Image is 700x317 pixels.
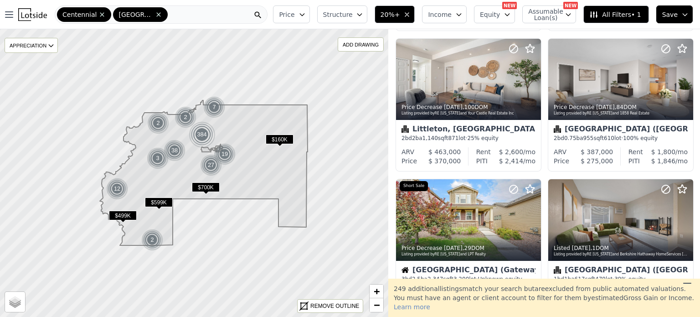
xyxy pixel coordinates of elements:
[106,178,128,200] div: 12
[147,112,169,134] div: 2
[488,156,535,166] div: /mo
[604,135,614,141] span: 610
[401,147,414,156] div: ARV
[548,38,693,172] a: Price Decrease [DATE],84DOMListing provided byRE [US_STATE]and 1858 Real EstateCondominium[GEOGRA...
[203,96,226,118] img: g1.png
[554,156,569,166] div: Price
[388,279,700,317] div: 249 additional listing s match your search but are excluded from public automated valuations. You...
[374,299,380,311] span: −
[370,298,383,312] a: Zoom out
[401,275,535,283] div: 3 bd 2.5 ba sqft lot · Unknown equity
[491,147,535,156] div: /mo
[273,5,309,23] button: Price
[595,276,606,282] span: 479
[200,154,222,176] div: 27
[109,211,137,220] span: $499K
[656,5,693,23] button: Save
[200,154,222,176] img: g1.png
[548,179,693,312] a: Listed [DATE],1DOMListing provided byRE [US_STATE]and Berkshire Hathaway HomeServices [US_STATE] ...
[266,135,293,144] span: $160K
[118,10,153,19] span: [GEOGRAPHIC_DATA]-[GEOGRAPHIC_DATA]-[GEOGRAPHIC_DATA]
[401,125,535,135] div: Littleton, [GEOGRAPHIC_DATA]
[401,266,409,274] img: House
[317,5,367,23] button: Structure
[480,10,500,19] span: Equity
[428,148,461,156] span: $ 463,000
[628,156,640,166] div: PITI
[147,147,169,169] div: 3
[583,5,649,23] button: All Filters• 1
[554,111,689,116] div: Listing provided by RE [US_STATE] and 1858 Real Estate
[476,156,488,166] div: PITI
[401,156,417,166] div: Price
[581,157,613,165] span: $ 275,000
[628,147,643,156] div: Rent
[651,148,675,156] span: $ 1,800
[401,125,409,133] img: Condominium
[214,143,236,165] img: g1.png
[522,5,576,23] button: Assumable Loan(s)
[453,276,469,282] span: 3,200
[203,96,225,118] div: 7
[401,244,536,252] div: Price Decrease , 29 DOM
[374,286,380,297] span: +
[18,8,47,21] img: Lotside
[640,156,688,166] div: /mo
[596,104,615,110] time: 2025-09-18 15:57
[109,211,137,224] div: $499K
[448,135,458,141] span: 871
[401,252,536,257] div: Listing provided by RE [US_STATE] and LPT Realty
[323,10,352,19] span: Structure
[554,252,689,257] div: Listing provided by RE [US_STATE] and Berkshire Hathaway HomeServices [US_STATE] Real Estate, LLC...
[427,276,443,282] span: 2,347
[575,276,585,282] span: 617
[5,292,25,312] a: Layers
[214,143,236,165] div: 19
[528,8,557,21] span: Assumable Loan(s)
[554,244,689,252] div: Listed , 1 DOM
[444,245,463,251] time: 2025-09-18 15:53
[554,275,688,283] div: 1 bd 1 ba sqft lot · 39% equity
[554,266,561,274] img: Condominium
[499,148,523,156] span: $ 2,600
[396,38,540,172] a: Price Decrease [DATE],100DOMListing provided byRE [US_STATE]and Your Castle Real Estate IncCondom...
[581,148,613,156] span: $ 387,000
[164,140,185,161] div: 38
[62,10,97,19] span: Centennial
[401,266,535,275] div: [GEOGRAPHIC_DATA] (Gateway-[GEOGRAPHIC_DATA])
[188,121,216,148] div: 384
[589,10,641,19] span: All Filters • 1
[428,10,452,19] span: Income
[147,112,170,134] img: g1.png
[563,2,578,9] div: NEW
[106,178,129,200] img: g1.png
[145,197,173,207] span: $599K
[375,5,415,23] button: 20%+
[145,197,173,211] div: $599K
[192,182,220,192] span: $700K
[164,140,186,161] img: g1.png
[338,38,383,51] div: ADD DRAWING
[396,179,540,312] a: Price Decrease [DATE],29DOMListing provided byRE [US_STATE]and LPT RealtyShort SaleHouse[GEOGRAPH...
[643,147,688,156] div: /mo
[310,302,359,310] div: REMOVE OUTLINE
[474,5,515,23] button: Equity
[175,106,197,128] img: g1.png
[401,111,536,116] div: Listing provided by RE [US_STATE] and Your Castle Real Estate Inc
[394,303,430,311] span: Learn more
[444,104,463,110] time: 2025-09-18 16:25
[141,229,163,251] div: 2
[583,135,594,141] span: 955
[499,157,523,165] span: $ 2,414
[266,135,293,148] div: $160K
[192,182,220,196] div: $700K
[141,229,164,251] img: g1.png
[554,147,566,156] div: ARV
[651,157,675,165] span: $ 1,846
[572,245,591,251] time: 2025-09-18 15:30
[147,147,169,169] img: g1.png
[175,106,196,128] div: 2
[662,10,678,19] span: Save
[554,266,688,275] div: [GEOGRAPHIC_DATA] ([GEOGRAPHIC_DATA])
[554,125,561,133] img: Condominium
